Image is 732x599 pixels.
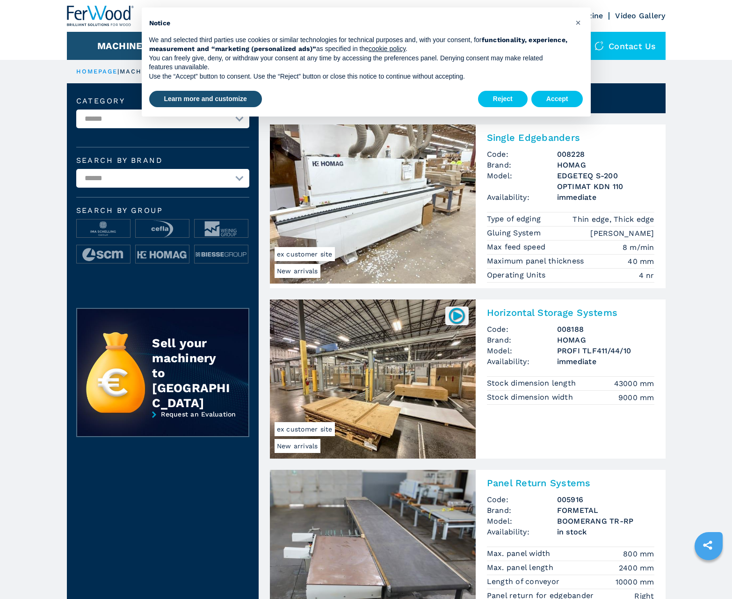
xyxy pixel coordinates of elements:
[614,378,654,389] em: 43000 mm
[557,494,654,505] h3: 005916
[487,345,557,356] span: Model:
[623,548,654,559] em: 800 mm
[531,91,583,108] button: Accept
[270,124,666,288] a: Single Edgebanders HOMAG EDGETEQ S-200 OPTIMAT KDN 110New arrivalsex customer siteSingle Edgeband...
[487,494,557,505] span: Code:
[487,307,654,318] h2: Horizontal Storage Systems
[270,124,476,284] img: Single Edgebanders HOMAG EDGETEQ S-200 OPTIMAT KDN 110
[149,36,568,54] p: We and selected third parties use cookies or similar technologies for technical purposes and, wit...
[487,378,579,388] p: Stock dimension length
[487,356,557,367] span: Availability:
[275,247,335,261] span: ex customer site
[487,228,544,238] p: Gluing System
[76,207,249,214] span: Search by group
[195,219,248,238] img: image
[275,422,335,436] span: ex customer site
[487,242,548,252] p: Max feed speed
[557,505,654,516] h3: FORMETAL
[619,562,654,573] em: 2400 mm
[557,335,654,345] h3: HOMAG
[195,245,248,264] img: image
[369,45,406,52] a: cookie policy
[487,192,557,203] span: Availability:
[149,19,568,28] h2: Notice
[136,245,189,264] img: image
[270,299,666,459] a: Horizontal Storage Systems HOMAG PROFI TLF411/44/10New arrivalsex customer site008188Horizontal S...
[594,41,604,51] img: Contact us
[120,67,160,76] p: machines
[615,11,665,20] a: Video Gallery
[97,40,149,51] button: Machines
[585,32,666,60] div: Contact us
[487,548,553,559] p: Max. panel width
[76,410,249,444] a: Request an Evaluation
[487,335,557,345] span: Brand:
[590,228,654,239] em: [PERSON_NAME]
[487,324,557,335] span: Code:
[696,533,719,557] a: sharethis
[149,72,568,81] p: Use the “Accept” button to consent. Use the “Reject” button or close this notice to continue with...
[573,214,654,225] em: Thin edge, Thick edge
[487,505,557,516] span: Brand:
[557,149,654,160] h3: 008228
[478,91,528,108] button: Reject
[149,91,262,108] button: Learn more and customize
[487,214,544,224] p: Type of edging
[67,6,134,26] img: Ferwood
[77,245,130,264] img: image
[575,17,581,28] span: ×
[487,562,556,573] p: Max. panel length
[136,219,189,238] img: image
[270,299,476,459] img: Horizontal Storage Systems HOMAG PROFI TLF411/44/10
[275,264,320,278] span: New arrivals
[149,54,568,72] p: You can freely give, deny, or withdraw your consent at any time by accessing the preferences pane...
[487,149,557,160] span: Code:
[448,307,466,325] img: 008188
[487,256,587,266] p: Maximum panel thickness
[571,15,586,30] button: Close this notice
[487,170,557,192] span: Model:
[557,192,654,203] span: immediate
[76,97,249,105] label: Category
[639,270,654,281] em: 4 nr
[557,356,654,367] span: immediate
[487,516,557,526] span: Model:
[628,256,654,267] em: 40 mm
[275,439,320,453] span: New arrivals
[616,577,654,587] em: 10000 mm
[152,336,230,410] div: Sell your machinery to [GEOGRAPHIC_DATA]
[623,242,654,253] em: 8 m/min
[487,577,562,587] p: Length of conveyor
[557,516,654,526] h3: BOOMERANG TR-RP
[487,132,654,143] h2: Single Edgebanders
[76,157,249,164] label: Search by brand
[692,557,725,592] iframe: Chat
[487,526,557,537] span: Availability:
[487,270,548,280] p: Operating Units
[487,392,576,402] p: Stock dimension width
[149,36,568,53] strong: functionality, experience, measurement and “marketing (personalized ads)”
[557,160,654,170] h3: HOMAG
[117,68,119,75] span: |
[487,477,654,489] h2: Panel Return Systems
[557,170,654,192] h3: EDGETEQ S-200 OPTIMAT KDN 110
[77,219,130,238] img: image
[618,392,654,403] em: 9000 mm
[76,68,118,75] a: HOMEPAGE
[557,324,654,335] h3: 008188
[557,526,654,537] span: in stock
[487,160,557,170] span: Brand:
[557,345,654,356] h3: PROFI TLF411/44/10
